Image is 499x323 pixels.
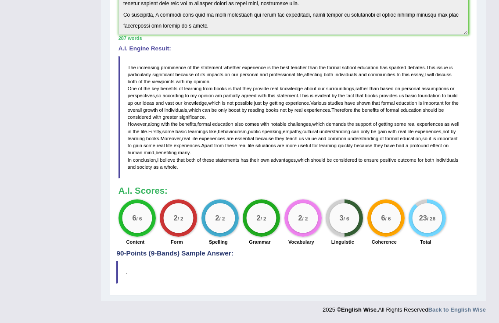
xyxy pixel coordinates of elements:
span: essential [235,136,254,141]
span: surroundings [326,86,354,91]
span: issue [437,65,448,70]
span: are [277,143,284,148]
span: had [396,143,404,148]
span: situations [255,143,276,148]
span: is [267,65,271,70]
span: they [242,86,251,91]
span: just [254,100,262,106]
span: support [355,121,372,127]
span: vast [165,100,174,106]
span: well [451,121,459,127]
span: experiences [199,136,225,141]
span: with [176,79,185,84]
span: greater [163,114,178,120]
label: Linguistic [331,238,354,245]
span: real [407,121,415,127]
span: and [128,164,136,170]
span: by [242,107,247,113]
span: of [159,107,163,113]
span: be [371,129,376,134]
span: a [406,143,408,148]
span: empathy [283,129,301,134]
div: 287 words [118,35,469,42]
span: The [128,65,136,70]
span: these [202,157,214,163]
span: affecting [304,72,323,77]
span: speaking [262,129,281,134]
span: formal [327,65,341,70]
span: this [268,93,275,98]
span: real [182,136,190,141]
span: mind [144,150,154,155]
span: of [195,72,199,77]
span: experiences [415,129,442,134]
span: the [272,65,279,70]
span: demands [326,121,346,127]
span: that [233,86,241,91]
span: statement [201,65,223,70]
span: their [250,157,259,163]
span: education [357,65,378,70]
span: because [354,143,373,148]
span: in [128,129,132,134]
span: Apart [201,143,212,148]
span: not [227,100,233,106]
span: the [144,79,151,84]
span: overall [128,107,142,113]
span: learnings [188,129,208,134]
span: life [297,72,303,77]
span: up [128,100,133,106]
span: society [137,164,152,170]
span: real [398,129,406,134]
span: considered [334,157,357,163]
span: it [429,136,431,141]
span: outcome [398,157,416,163]
span: of [138,86,142,91]
span: is [310,93,313,98]
span: partially [223,93,240,98]
span: professional [269,72,295,77]
span: the [338,93,345,98]
span: for [445,100,451,106]
span: experiences [174,143,200,148]
span: build [447,93,457,98]
span: formal [386,107,399,113]
span: quickly [338,143,353,148]
span: for [418,157,424,163]
span: reading [248,107,264,113]
span: advantages [271,157,296,163]
span: learning [128,136,145,141]
span: life [166,143,172,148]
span: is [449,65,453,70]
span: ensure [364,157,379,163]
span: should [423,107,437,113]
span: is [418,100,422,106]
span: so [156,93,162,98]
span: that [177,157,185,163]
span: knowledge [280,86,303,91]
span: will [427,72,434,77]
span: has [241,157,248,163]
span: to [185,93,189,98]
label: Total [420,238,431,245]
span: are [226,136,233,141]
span: This [426,65,435,70]
span: our [231,72,238,77]
blockquote: . , . , . , , . , . , . , . , , , . , , , , , , . , , . , . , , . [118,56,469,179]
span: shown [356,100,370,106]
span: provides [379,93,398,98]
span: which [208,100,220,106]
span: they [275,136,284,141]
span: learning [319,143,336,148]
span: essay [411,72,423,77]
span: of [187,65,191,70]
span: value [305,136,317,141]
span: believe [160,157,175,163]
blockquote: . [116,261,470,284]
span: so [422,136,427,141]
span: than [308,65,318,70]
span: is [228,86,232,91]
span: they [374,143,383,148]
span: benefits [161,86,178,91]
span: discuss [435,72,452,77]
